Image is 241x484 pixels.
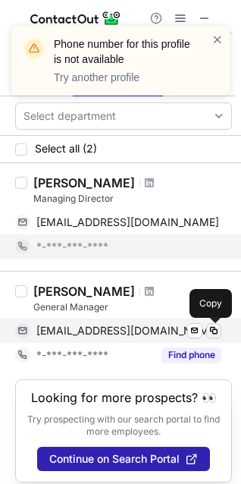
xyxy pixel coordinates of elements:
span: [EMAIL_ADDRESS][DOMAIN_NAME] [36,324,219,338]
button: Continue on Search Portal [37,447,210,471]
span: Select all (2) [35,143,97,155]
button: Reveal Button [161,347,221,363]
div: General Manager [33,300,232,314]
img: warning [22,36,46,61]
img: ContactOut v5.3.10 [30,9,121,27]
div: Managing Director [33,192,232,206]
div: [PERSON_NAME] [33,175,135,190]
span: Continue on Search Portal [49,453,180,465]
p: Try prospecting with our search portal to find more employees. [27,413,221,438]
p: Try another profile [54,70,193,85]
div: [PERSON_NAME] [33,284,135,299]
header: Looking for more prospects? 👀 [31,391,217,404]
header: Phone number for this profile is not available [54,36,193,67]
span: [EMAIL_ADDRESS][DOMAIN_NAME] [36,215,219,229]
